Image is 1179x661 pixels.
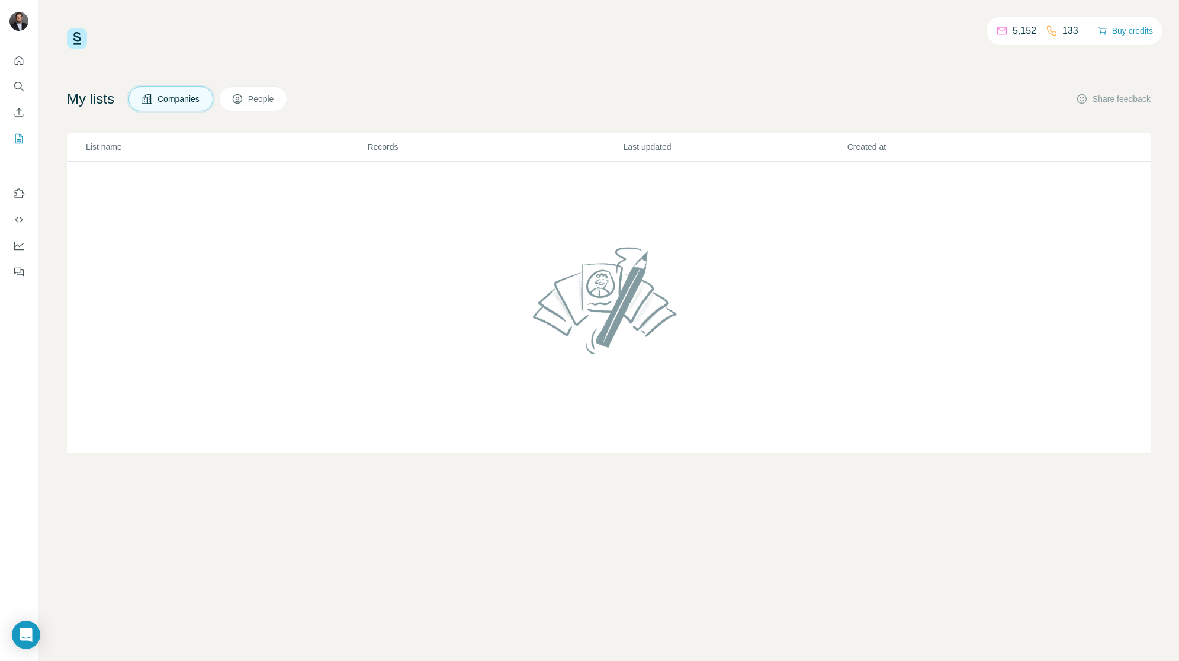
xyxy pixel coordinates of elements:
[367,141,622,153] p: Records
[9,76,28,97] button: Search
[1076,93,1151,105] button: Share feedback
[9,12,28,31] img: Avatar
[9,209,28,230] button: Use Surfe API
[9,50,28,71] button: Quick start
[1098,23,1153,39] button: Buy credits
[624,141,846,153] p: Last updated
[9,183,28,204] button: Use Surfe on LinkedIn
[67,28,87,49] img: Surfe Logo
[1062,24,1078,38] p: 133
[1013,24,1036,38] p: 5,152
[847,141,1070,153] p: Created at
[67,89,114,108] h4: My lists
[9,235,28,256] button: Dashboard
[158,93,201,105] span: Companies
[12,621,40,649] div: Open Intercom Messenger
[248,93,275,105] span: People
[86,141,366,153] p: List name
[9,102,28,123] button: Enrich CSV
[528,237,689,364] img: No lists found
[9,128,28,149] button: My lists
[9,261,28,283] button: Feedback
